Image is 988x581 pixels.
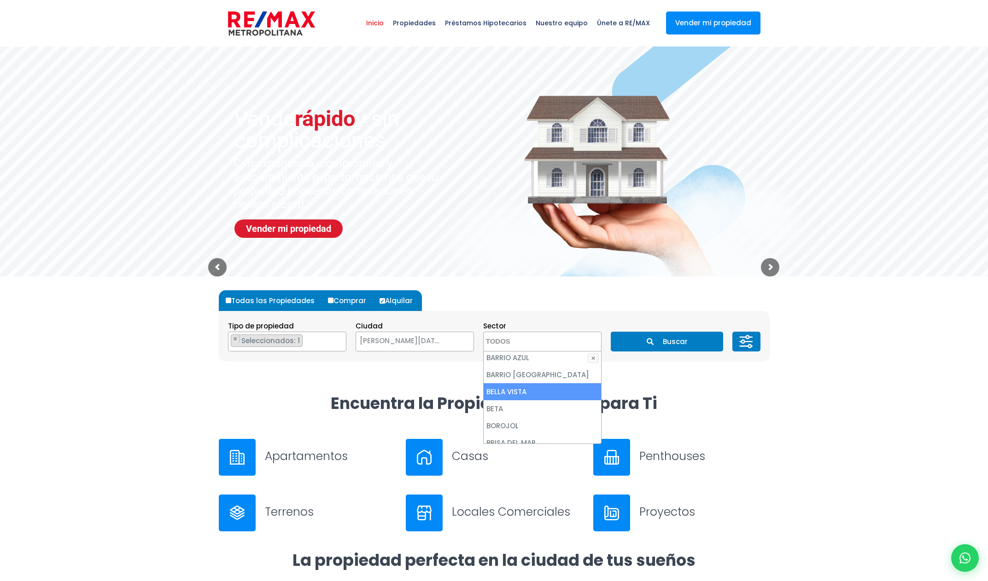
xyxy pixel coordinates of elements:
a: Terrenos [219,495,395,531]
h3: Casas [452,448,582,464]
label: Todas las Propiedades [223,290,324,311]
button: Buscar [611,332,723,351]
li: BETA [484,400,601,417]
label: Alquilar [377,290,422,311]
input: Todas las Propiedades [226,298,231,303]
button: ✕ [588,354,599,363]
strong: Encuentra la Propiedad Perfecta para Ti [331,392,657,414]
span: × [233,335,238,343]
li: BOROJOL [484,417,601,434]
button: Remove all items [336,334,341,344]
input: Comprar [328,298,333,303]
button: Remove item [231,335,240,343]
a: Proyectos [593,495,770,531]
span: × [460,338,464,346]
span: Préstamos Hipotecarios [440,9,531,37]
textarea: Search [228,332,234,352]
h3: Proyectos [639,504,770,520]
li: BELLA VISTA [484,383,601,400]
span: Seleccionados: 1 [240,336,302,345]
input: Alquilar [380,298,385,304]
h3: Penthouses [639,448,770,464]
a: Locales Comerciales [406,495,582,531]
h3: Apartamentos [265,448,395,464]
textarea: Search [484,332,573,352]
span: Únete a RE/MAX [592,9,655,37]
li: BARRIO AZUL [484,349,601,366]
h3: Locales Comerciales [452,504,582,520]
span: rápido [295,106,356,131]
sr7-txt: Vende y sin complicaciones [234,108,463,151]
span: Nuestro equipo [531,9,592,37]
span: × [336,335,341,343]
a: Apartamentos [219,439,395,476]
span: Inicio [362,9,388,37]
label: Comprar [326,290,375,311]
a: Casas [406,439,582,476]
span: SANTO DOMINGO DE GUZMÁN [356,332,474,351]
button: Remove all items [450,334,464,349]
li: BRISA DEL MAR [484,434,601,451]
a: Penthouses [593,439,770,476]
span: Sector [483,321,506,331]
li: APARTAMENTO [231,334,303,347]
li: BARRIO [GEOGRAPHIC_DATA] [484,366,601,383]
span: SANTO DOMINGO DE GUZMÁN [356,334,450,347]
h3: Terrenos [265,504,395,520]
a: Vender mi propiedad [234,219,343,238]
strong: La propiedad perfecta en la ciudad de tus sueños [292,549,696,571]
span: Propiedades [388,9,440,37]
a: Vender mi propiedad [666,12,760,35]
sr7-txt: Con experiencia, compromiso y asesoramiento experto, hacemos que tu propiedad encuentre comprador... [234,156,445,212]
img: remax-metropolitana-logo [228,10,315,37]
span: Tipo de propiedad [228,321,294,331]
span: Ciudad [356,321,383,331]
